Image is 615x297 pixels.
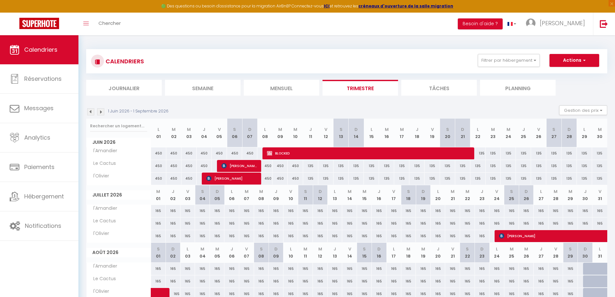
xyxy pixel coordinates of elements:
[333,119,349,147] th: 13
[540,19,585,27] span: [PERSON_NAME]
[563,217,578,229] div: 165
[272,160,288,172] div: 450
[313,205,328,217] div: 165
[364,173,379,185] div: 135
[392,188,395,195] abbr: V
[108,108,169,114] p: 1 Juin 2026 - 1 Septembre 2026
[372,217,386,229] div: 165
[264,126,266,133] abbr: L
[288,119,303,147] th: 10
[534,217,548,229] div: 165
[86,80,162,96] li: Journalier
[195,217,210,229] div: 165
[486,160,501,172] div: 135
[548,217,563,229] div: 165
[552,126,555,133] abbr: S
[425,173,440,185] div: 135
[378,188,380,195] abbr: J
[489,185,504,205] th: 24
[197,147,212,159] div: 450
[563,185,578,205] th: 29
[318,160,333,172] div: 135
[401,205,416,217] div: 165
[577,147,592,159] div: 135
[197,119,212,147] th: 04
[19,18,59,29] img: Super Booking
[318,173,333,185] div: 135
[328,205,343,217] div: 165
[24,133,50,142] span: Analytics
[386,205,401,217] div: 165
[304,188,307,195] abbr: S
[313,217,328,229] div: 165
[283,185,298,205] th: 10
[481,188,483,195] abbr: J
[440,160,455,172] div: 135
[298,185,313,205] th: 11
[372,185,386,205] th: 16
[181,160,197,172] div: 450
[431,126,434,133] abbr: V
[172,188,174,195] abbr: J
[227,119,242,147] th: 06
[445,185,460,205] th: 21
[166,217,180,229] div: 165
[379,119,394,147] th: 16
[342,217,357,229] div: 165
[151,230,166,242] div: 165
[569,188,572,195] abbr: M
[440,119,455,147] th: 20
[248,126,251,133] abbr: D
[180,217,195,229] div: 165
[94,13,126,35] a: Chercher
[531,119,546,147] th: 26
[501,160,516,172] div: 135
[166,147,181,159] div: 450
[328,185,343,205] th: 13
[577,119,592,147] th: 29
[470,160,486,172] div: 135
[445,217,460,229] div: 165
[563,205,578,217] div: 165
[561,173,577,185] div: 135
[348,188,352,195] abbr: M
[422,188,425,195] abbr: D
[180,205,195,217] div: 165
[598,126,602,133] abbr: M
[460,217,475,229] div: 165
[151,205,166,217] div: 165
[275,188,277,195] abbr: J
[349,160,364,172] div: 135
[210,217,225,229] div: 165
[357,217,372,229] div: 165
[477,126,479,133] abbr: L
[227,147,242,159] div: 450
[491,126,495,133] abbr: M
[151,160,166,172] div: 450
[242,147,257,159] div: 450
[526,18,536,28] img: ...
[24,163,55,171] span: Paiements
[87,190,151,200] span: Juillet 2026
[394,119,409,147] th: 17
[272,173,288,185] div: 450
[334,188,336,195] abbr: L
[371,126,373,133] abbr: L
[519,217,534,229] div: 165
[425,119,440,147] th: 19
[210,185,225,205] th: 05
[324,3,330,9] a: ICI
[561,119,577,147] th: 28
[561,160,577,172] div: 135
[216,188,219,195] abbr: D
[401,185,416,205] th: 18
[416,126,418,133] abbr: J
[578,205,593,217] div: 165
[197,160,212,172] div: 450
[358,3,453,9] strong: créneaux d'ouverture de la salle migration
[201,188,204,195] abbr: S
[212,147,227,159] div: 450
[475,185,490,205] th: 23
[554,188,558,195] abbr: M
[531,147,546,159] div: 135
